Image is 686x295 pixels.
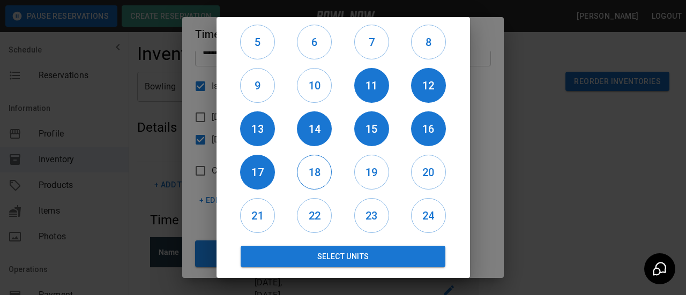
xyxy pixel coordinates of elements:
h6: 12 [411,77,446,94]
h6: 14 [297,120,332,138]
button: 14 [297,111,332,146]
h6: 11 [354,77,389,94]
button: 22 [297,198,332,233]
h6: 5 [241,34,274,51]
button: 21 [240,198,275,233]
button: 17 [240,155,275,190]
button: 8 [411,25,446,59]
button: 16 [411,111,446,146]
h6: 20 [412,164,445,181]
button: 7 [354,25,389,59]
button: 6 [297,25,332,59]
button: 20 [411,155,446,190]
h6: 15 [354,120,389,138]
button: 18 [297,155,332,190]
h6: 9 [241,77,274,94]
h6: 13 [240,120,275,138]
h6: 22 [297,207,331,224]
h6: 17 [240,164,275,181]
button: 11 [354,68,389,103]
h6: 21 [241,207,274,224]
button: 13 [240,111,275,146]
button: 9 [240,68,275,103]
h6: 18 [297,164,331,181]
h6: 7 [355,34,389,51]
button: Select Units [241,246,446,267]
button: 24 [411,198,446,233]
h6: 24 [412,207,445,224]
button: 23 [354,198,389,233]
button: 19 [354,155,389,190]
h6: 16 [411,120,446,138]
h6: 6 [297,34,331,51]
h6: 19 [355,164,389,181]
button: 10 [297,68,332,103]
h6: 23 [355,207,389,224]
button: 5 [240,25,275,59]
h6: 10 [297,77,331,94]
button: 15 [354,111,389,146]
h6: 8 [412,34,445,51]
button: 12 [411,68,446,103]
